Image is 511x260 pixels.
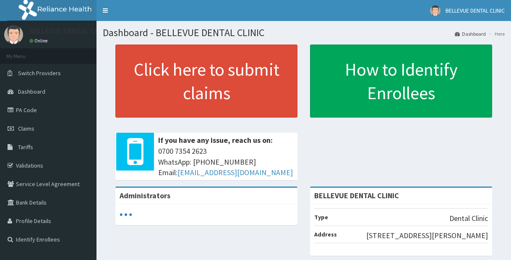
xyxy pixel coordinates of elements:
[487,30,505,37] li: Here
[103,27,505,38] h1: Dashboard - BELLEVUE DENTAL CLINIC
[449,213,488,224] p: Dental Clinic
[4,25,23,44] img: User Image
[18,143,33,151] span: Tariffs
[29,38,50,44] a: Online
[18,125,34,132] span: Claims
[314,231,337,238] b: Address
[310,45,492,118] a: How to Identify Enrollees
[18,88,45,95] span: Dashboard
[158,146,293,178] span: 0700 7354 2623 WhatsApp: [PHONE_NUMBER] Email:
[314,191,399,200] strong: BELLEVUE DENTAL CLINIC
[455,30,486,37] a: Dashboard
[115,45,297,118] a: Click here to submit claims
[120,191,170,200] b: Administrators
[18,69,61,77] span: Switch Providers
[366,230,488,241] p: [STREET_ADDRESS][PERSON_NAME]
[29,27,112,35] p: BELLEVUE DENTAL CLINIC
[430,5,441,16] img: User Image
[314,213,328,221] b: Type
[446,7,505,14] span: BELLEVUE DENTAL CLINIC
[158,135,273,145] b: If you have any issue, reach us on:
[120,208,132,221] svg: audio-loading
[177,168,293,177] a: [EMAIL_ADDRESS][DOMAIN_NAME]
